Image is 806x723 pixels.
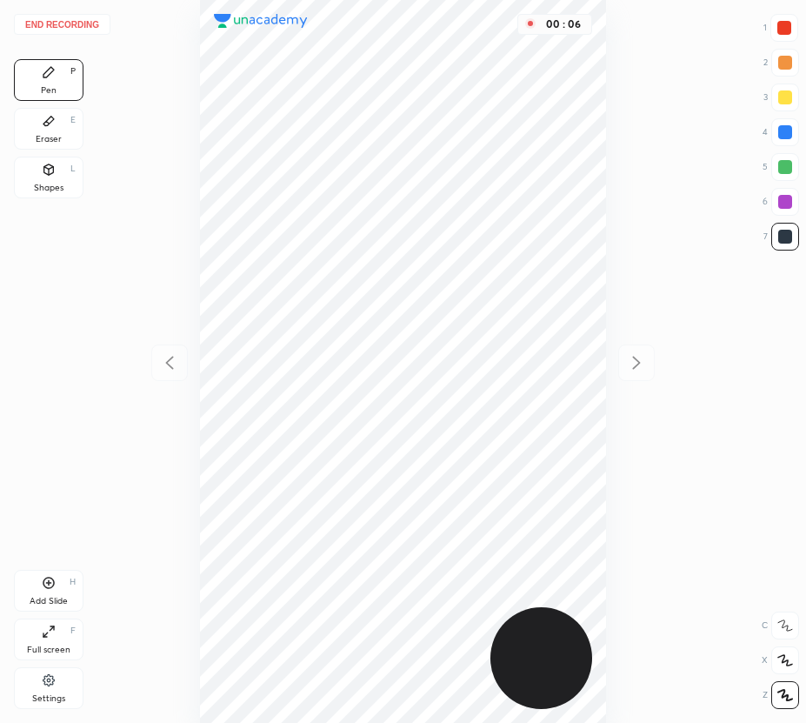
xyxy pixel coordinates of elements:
[34,184,63,192] div: Shapes
[763,188,799,216] div: 6
[27,646,70,654] div: Full screen
[763,681,799,709] div: Z
[763,223,799,251] div: 7
[214,14,308,28] img: logo.38c385cc.svg
[30,597,68,606] div: Add Slide
[762,612,799,639] div: C
[763,84,799,111] div: 3
[70,578,76,586] div: H
[70,164,76,173] div: L
[70,626,76,635] div: F
[41,86,57,95] div: Pen
[763,14,798,42] div: 1
[14,14,110,35] button: End recording
[543,18,584,30] div: 00 : 06
[32,694,65,703] div: Settings
[762,646,799,674] div: X
[763,118,799,146] div: 4
[763,153,799,181] div: 5
[70,67,76,76] div: P
[36,135,62,144] div: Eraser
[70,116,76,124] div: E
[763,49,799,77] div: 2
